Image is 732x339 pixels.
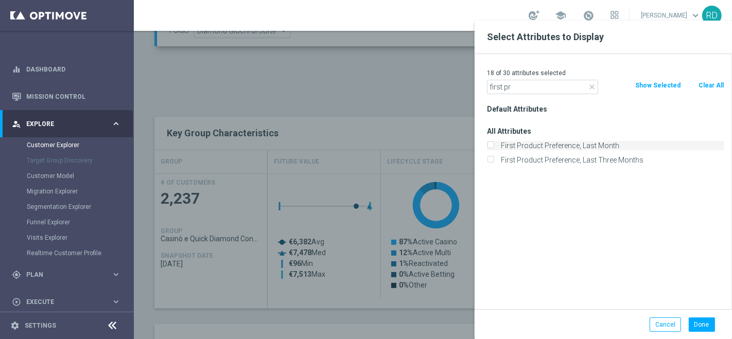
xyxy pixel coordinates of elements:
[27,187,107,195] a: Migration Explorer
[11,298,121,306] button: play_circle_outline Execute keyboard_arrow_right
[11,65,121,74] button: equalizer Dashboard
[640,8,702,23] a: [PERSON_NAME]keyboard_arrow_down
[27,245,133,261] div: Realtime Customer Profile
[12,297,111,307] div: Execute
[698,80,725,91] button: Clear All
[650,317,681,332] button: Cancel
[12,119,111,129] div: Explore
[111,270,121,279] i: keyboard_arrow_right
[497,141,724,150] label: First Product Preference, Last Month
[10,321,20,330] i: settings
[27,141,107,149] a: Customer Explorer
[26,83,121,110] a: Mission Control
[27,168,133,184] div: Customer Model
[702,6,722,25] div: RD
[487,31,720,43] h2: Select Attributes to Display
[12,270,111,279] div: Plan
[25,323,56,329] a: Settings
[27,184,133,199] div: Migration Explorer
[12,297,21,307] i: play_circle_outline
[588,83,597,91] i: close
[27,230,133,245] div: Visits Explorer
[12,65,21,74] i: equalizer
[11,93,121,101] button: Mission Control
[12,119,21,129] i: person_search
[27,249,107,257] a: Realtime Customer Profile
[27,137,133,153] div: Customer Explorer
[689,317,715,332] button: Done
[11,271,121,279] button: gps_fixed Plan keyboard_arrow_right
[27,172,107,180] a: Customer Model
[690,10,701,21] span: keyboard_arrow_down
[555,10,566,21] span: school
[26,121,111,127] span: Explore
[26,272,111,278] span: Plan
[11,120,121,128] button: person_search Explore keyboard_arrow_right
[12,270,21,279] i: gps_fixed
[27,153,133,168] div: Target Group Discovery
[27,218,107,226] a: Funnel Explorer
[27,199,133,215] div: Segmentation Explorer
[26,299,111,305] span: Execute
[111,297,121,307] i: keyboard_arrow_right
[634,80,682,91] button: Show Selected
[27,234,107,242] a: Visits Explorer
[487,127,724,136] h3: All Attributes
[487,104,724,114] h3: Default Attributes
[497,155,724,165] label: First Product Preference, Last Three Months
[111,119,121,129] i: keyboard_arrow_right
[487,80,598,94] input: Search
[12,56,121,83] div: Dashboard
[487,69,724,77] p: 18 of 30 attributes selected
[27,215,133,230] div: Funnel Explorer
[26,56,121,83] a: Dashboard
[27,203,107,211] a: Segmentation Explorer
[12,83,121,110] div: Mission Control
